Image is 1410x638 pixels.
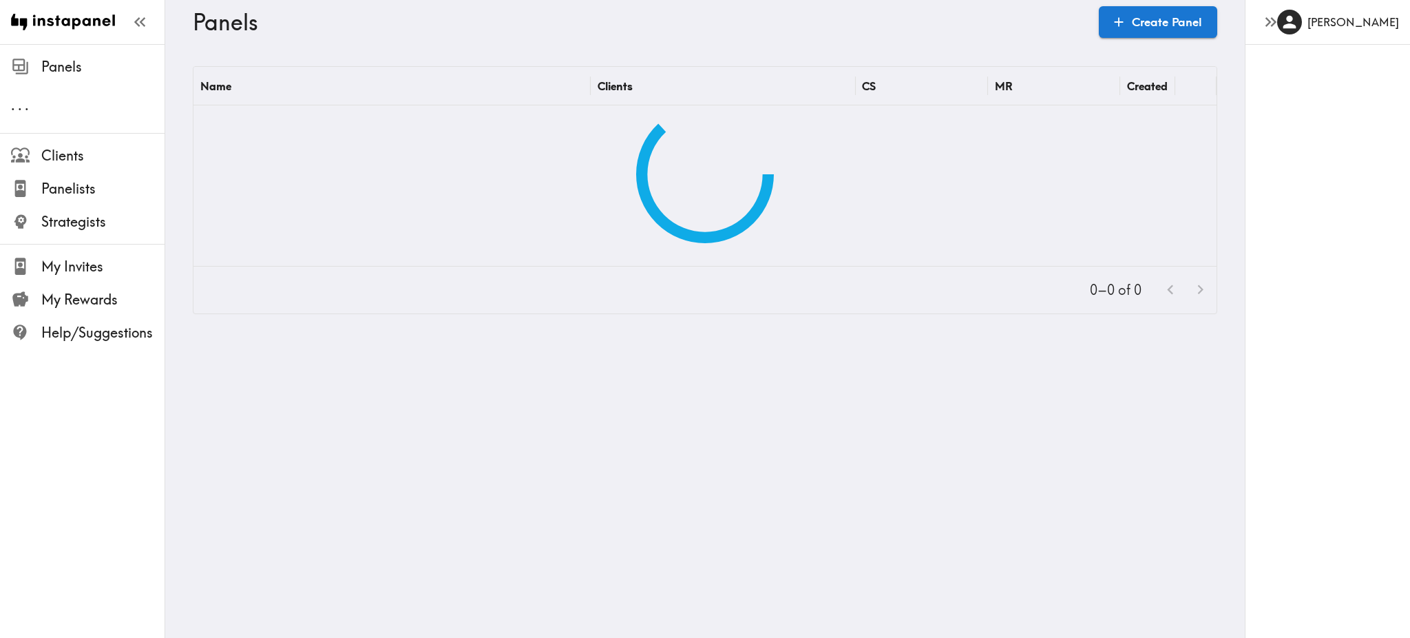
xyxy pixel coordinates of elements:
[200,79,231,93] div: Name
[41,179,165,198] span: Panelists
[1307,14,1399,30] h6: [PERSON_NAME]
[41,146,165,165] span: Clients
[862,79,876,93] div: CS
[193,9,1088,35] h3: Panels
[41,212,165,231] span: Strategists
[1090,280,1141,300] p: 0–0 of 0
[598,79,633,93] div: Clients
[41,57,165,76] span: Panels
[41,290,165,309] span: My Rewards
[18,96,22,114] span: .
[41,323,165,342] span: Help/Suggestions
[41,257,165,276] span: My Invites
[995,79,1013,93] div: MR
[25,96,29,114] span: .
[11,96,15,114] span: .
[1127,79,1168,93] div: Created
[1099,6,1217,38] a: Create Panel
